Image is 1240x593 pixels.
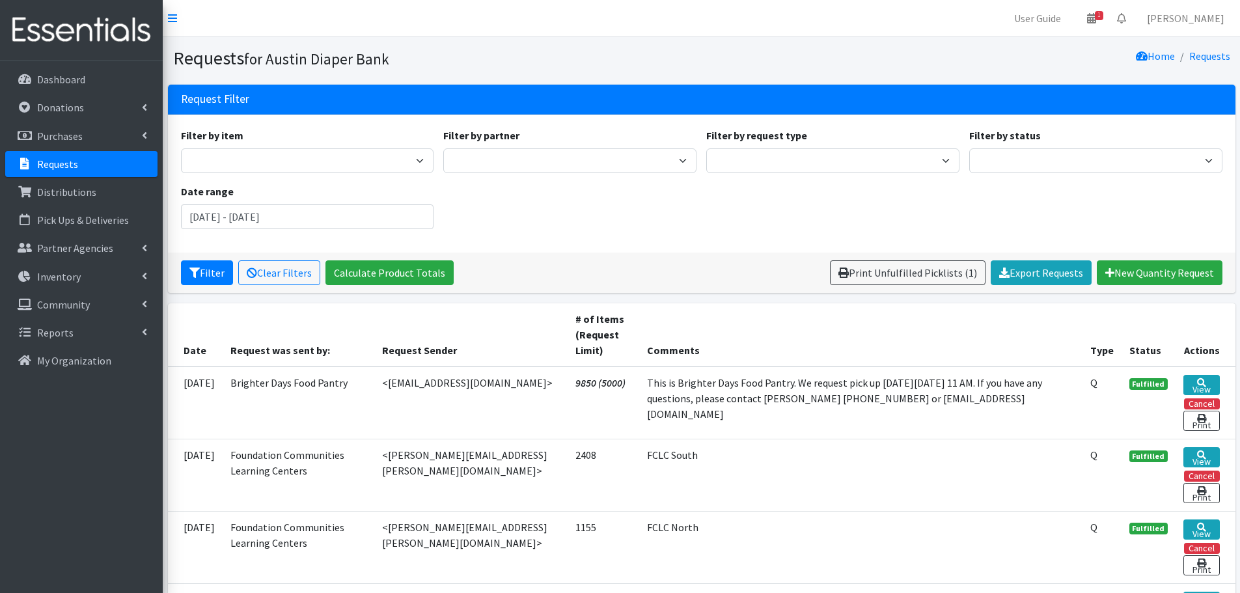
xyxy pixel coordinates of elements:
a: View [1183,375,1219,395]
a: Requests [5,151,158,177]
td: This is Brighter Days Food Pantry. We request pick up [DATE][DATE] 11 AM. If you have any questio... [639,366,1082,439]
td: [DATE] [168,439,223,511]
abbr: Quantity [1090,448,1097,462]
td: <[PERSON_NAME][EMAIL_ADDRESS][PERSON_NAME][DOMAIN_NAME]> [374,439,568,511]
td: <[PERSON_NAME][EMAIL_ADDRESS][PERSON_NAME][DOMAIN_NAME]> [374,511,568,583]
a: Pick Ups & Deliveries [5,207,158,233]
a: Inventory [5,264,158,290]
h3: Request Filter [181,92,249,106]
p: Reports [37,326,74,339]
th: Actions [1176,303,1235,366]
p: My Organization [37,354,111,367]
input: January 1, 2011 - December 31, 2011 [181,204,434,229]
label: Date range [181,184,234,199]
a: Print Unfulfilled Picklists (1) [830,260,985,285]
a: Print [1183,483,1219,503]
th: Date [168,303,223,366]
button: Cancel [1184,471,1220,482]
span: Fulfilled [1129,450,1168,462]
a: Home [1136,49,1175,62]
a: 1 [1077,5,1107,31]
label: Filter by request type [706,128,807,143]
td: FCLC North [639,511,1082,583]
label: Filter by status [969,128,1041,143]
td: 1155 [568,511,639,583]
p: Inventory [37,270,81,283]
small: for Austin Diaper Bank [244,49,389,68]
button: Cancel [1184,398,1220,409]
td: Foundation Communities Learning Centers [223,511,374,583]
a: Requests [1189,49,1230,62]
th: # of Items (Request Limit) [568,303,639,366]
td: Foundation Communities Learning Centers [223,439,374,511]
a: Print [1183,555,1219,575]
p: Pick Ups & Deliveries [37,214,129,227]
p: Community [37,298,90,311]
span: Fulfilled [1129,378,1168,390]
td: Brighter Days Food Pantry [223,366,374,439]
th: Comments [639,303,1082,366]
p: Distributions [37,186,96,199]
a: User Guide [1004,5,1071,31]
a: My Organization [5,348,158,374]
a: Calculate Product Totals [325,260,454,285]
a: View [1183,447,1219,467]
a: New Quantity Request [1097,260,1222,285]
label: Filter by partner [443,128,519,143]
td: 2408 [568,439,639,511]
span: 1 [1095,11,1103,20]
a: Distributions [5,179,158,205]
p: Partner Agencies [37,241,113,255]
img: HumanEssentials [5,8,158,52]
a: View [1183,519,1219,540]
p: Dashboard [37,73,85,86]
a: Export Requests [991,260,1092,285]
td: <[EMAIL_ADDRESS][DOMAIN_NAME]> [374,366,568,439]
a: Dashboard [5,66,158,92]
button: Cancel [1184,543,1220,554]
td: [DATE] [168,511,223,583]
th: Status [1122,303,1176,366]
a: Purchases [5,123,158,149]
p: Requests [37,158,78,171]
p: Purchases [37,130,83,143]
a: Donations [5,94,158,120]
a: Partner Agencies [5,235,158,261]
a: Clear Filters [238,260,320,285]
a: Community [5,292,158,318]
td: FCLC South [639,439,1082,511]
td: 9850 (5000) [568,366,639,439]
h1: Requests [173,47,697,70]
span: Fulfilled [1129,523,1168,534]
th: Request was sent by: [223,303,374,366]
abbr: Quantity [1090,376,1097,389]
button: Filter [181,260,233,285]
a: Print [1183,411,1219,431]
a: Reports [5,320,158,346]
th: Type [1082,303,1122,366]
label: Filter by item [181,128,243,143]
a: [PERSON_NAME] [1137,5,1235,31]
th: Request Sender [374,303,568,366]
td: [DATE] [168,366,223,439]
p: Donations [37,101,84,114]
abbr: Quantity [1090,521,1097,534]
